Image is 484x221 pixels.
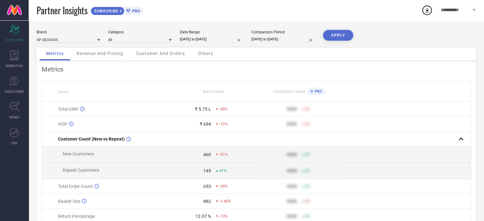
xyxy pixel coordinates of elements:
div: 9999 [287,214,297,219]
div: Open download list [421,4,433,16]
div: 9999 [287,107,297,112]
span: Competitors Value [273,89,305,94]
span: 50 [305,107,310,111]
span: 50 [305,122,310,126]
div: 9999 [287,168,297,173]
div: 9999 [287,121,297,127]
span: -1.45% [219,199,231,204]
div: 9999 [287,152,297,157]
div: 145 [203,168,211,173]
span: Repeat Customers [63,168,99,173]
div: Date Range [180,30,243,34]
span: Total GMV [58,107,79,112]
span: Brand Value [203,89,224,94]
span: 31% [219,169,227,173]
span: Basket Size [58,199,81,204]
span: 50 [305,169,310,173]
span: Name [58,90,68,94]
span: Metrics [46,51,64,56]
span: PRO [313,89,322,93]
div: 9999 [287,184,297,189]
div: 653 [203,184,211,189]
span: -13% [219,214,228,218]
button: APPLY [323,30,353,41]
span: AISP [58,121,67,127]
span: -39% [219,184,228,189]
div: Brand [37,30,100,34]
div: Category [108,30,172,34]
span: TRENDS [9,115,20,120]
div: ₹ 5.75 L [195,107,211,112]
div: ₹ 694 [200,121,211,127]
input: Select comparison period [251,36,315,43]
span: Customer And Orders [136,51,185,56]
div: 882 [203,199,211,204]
span: 50 [305,199,310,204]
a: SUBSCRIBEPRO [91,5,143,15]
span: 50 [305,152,310,157]
span: Total Order Count [58,184,93,189]
span: -12% [219,122,228,126]
span: -51% [219,152,228,157]
span: SCORECARDS [5,38,24,42]
div: 9999 [287,199,297,204]
span: SUBSCRIBE [91,9,120,13]
span: 50 [305,184,310,189]
span: Others [198,51,213,56]
div: Metrics [42,66,471,73]
span: Revenue And Pricing [77,51,123,56]
span: WORKSPACE [6,63,23,68]
span: Return Percentage [58,214,95,219]
span: SUGGESTIONS [5,89,24,94]
span: FWD [11,141,18,145]
span: Customer Count (New vs Repeat) [58,136,125,142]
span: 50 [305,214,310,218]
div: 12.07 % [195,214,211,219]
span: PRO [130,9,140,13]
div: 460 [203,152,211,157]
span: Partner Insights [37,4,88,17]
input: Select date range [180,36,243,43]
div: Comparison Period [251,30,315,34]
span: New Customers [63,151,94,156]
span: -40% [219,107,228,111]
